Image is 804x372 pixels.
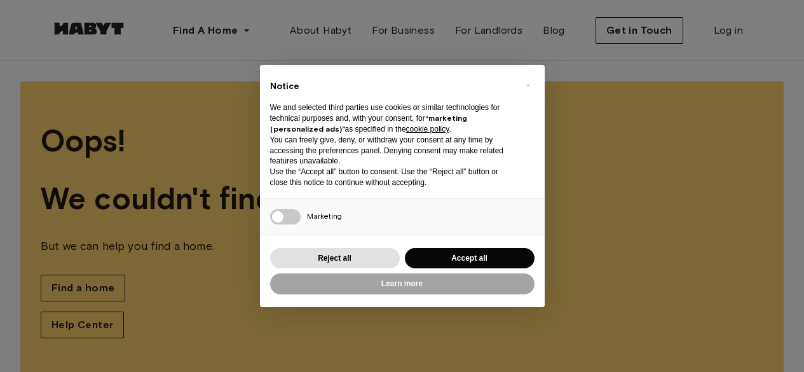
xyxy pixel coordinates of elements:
button: Learn more [270,273,535,294]
span: Marketing [307,211,342,221]
span: × [526,78,530,93]
strong: “marketing (personalized ads)” [270,113,467,134]
button: Close this notice [518,75,538,95]
h2: Notice [270,80,514,93]
p: We and selected third parties use cookies or similar technologies for technical purposes and, wit... [270,102,514,134]
p: You can freely give, deny, or withdraw your consent at any time by accessing the preferences pane... [270,135,514,167]
button: Reject all [270,248,400,269]
a: cookie policy [406,125,449,134]
button: Accept all [405,248,535,269]
p: Use the “Accept all” button to consent. Use the “Reject all” button or close this notice to conti... [270,167,514,188]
